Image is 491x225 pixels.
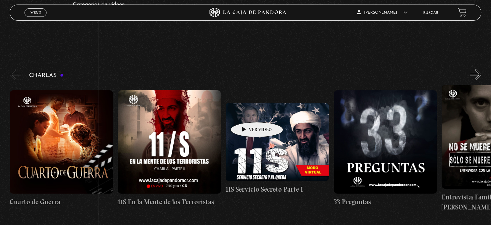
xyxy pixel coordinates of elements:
[226,85,329,212] a: 11S Servicio Secreto Parte I
[458,8,466,17] a: View your shopping cart
[10,197,113,207] h4: Cuarto de Guerra
[29,73,64,79] h3: Charlas
[28,16,43,21] span: Cerrar
[118,197,221,207] h4: 11S En la Mente de los Terroristas
[423,11,438,15] a: Buscar
[10,85,113,212] a: Cuarto de Guerra
[10,69,21,80] button: Previous
[30,11,41,15] span: Menu
[470,69,481,80] button: Next
[226,184,329,195] h4: 11S Servicio Secreto Parte I
[118,85,221,212] a: 11S En la Mente de los Terroristas
[334,85,437,212] a: 33 Preguntas
[334,197,437,207] h4: 33 Preguntas
[357,11,407,15] span: [PERSON_NAME]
